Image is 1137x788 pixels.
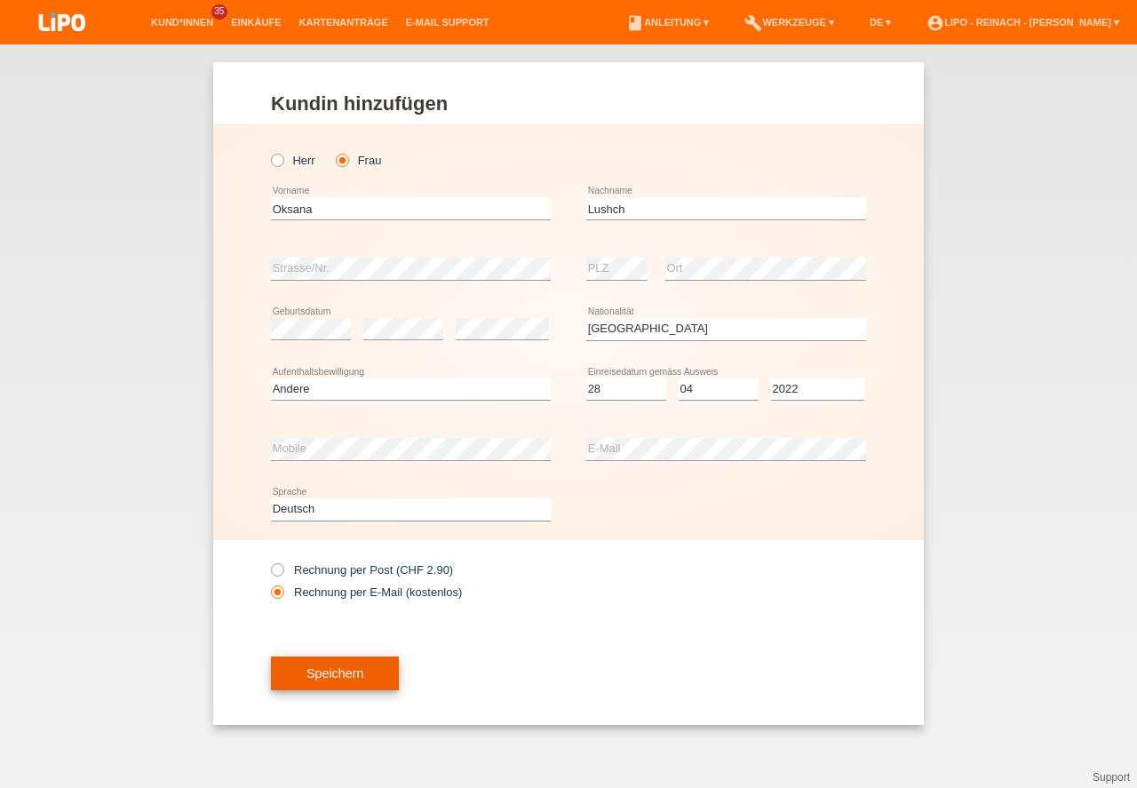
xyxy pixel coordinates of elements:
[735,17,843,28] a: buildWerkzeuge ▾
[222,17,290,28] a: Einkäufe
[926,14,944,32] i: account_circle
[397,17,498,28] a: E-Mail Support
[290,17,397,28] a: Kartenanträge
[336,154,347,165] input: Frau
[617,17,718,28] a: bookAnleitung ▾
[744,14,762,32] i: build
[142,17,222,28] a: Kund*innen
[18,36,107,50] a: LIPO pay
[626,14,644,32] i: book
[271,92,866,115] h1: Kundin hinzufügen
[336,154,381,167] label: Frau
[271,563,282,585] input: Rechnung per Post (CHF 2.90)
[271,585,462,599] label: Rechnung per E-Mail (kostenlos)
[211,4,227,20] span: 35
[1093,771,1130,784] a: Support
[861,17,900,28] a: DE ▾
[271,657,399,690] button: Speichern
[271,585,282,608] input: Rechnung per E-Mail (kostenlos)
[306,666,363,681] span: Speichern
[271,154,282,165] input: Herr
[271,154,315,167] label: Herr
[271,563,453,577] label: Rechnung per Post (CHF 2.90)
[918,17,1128,28] a: account_circleLIPO - Reinach - [PERSON_NAME] ▾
